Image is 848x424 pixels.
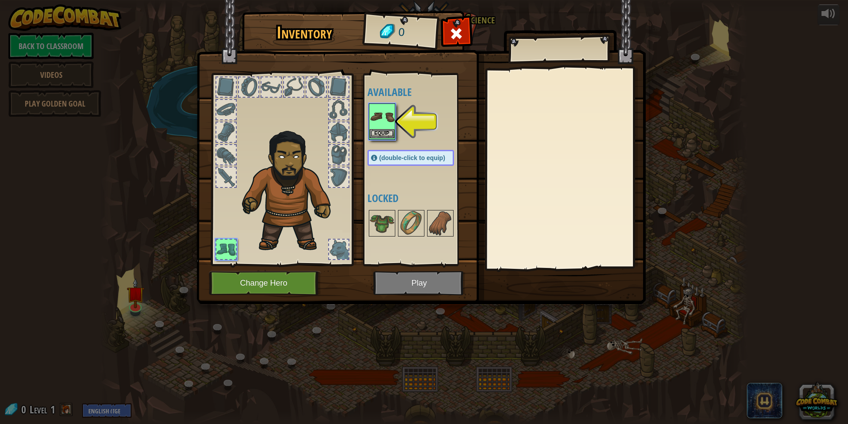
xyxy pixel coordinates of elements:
[370,129,394,138] button: Equip
[238,124,346,253] img: duelist_hair.png
[379,154,445,161] span: (double-click to equip)
[397,24,405,41] span: 0
[370,211,394,236] img: portrait.png
[209,271,321,295] button: Change Hero
[367,192,472,204] h4: Locked
[428,211,453,236] img: portrait.png
[399,211,424,236] img: portrait.png
[370,104,394,129] img: portrait.png
[367,86,472,98] h4: Available
[248,23,361,42] h1: Inventory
